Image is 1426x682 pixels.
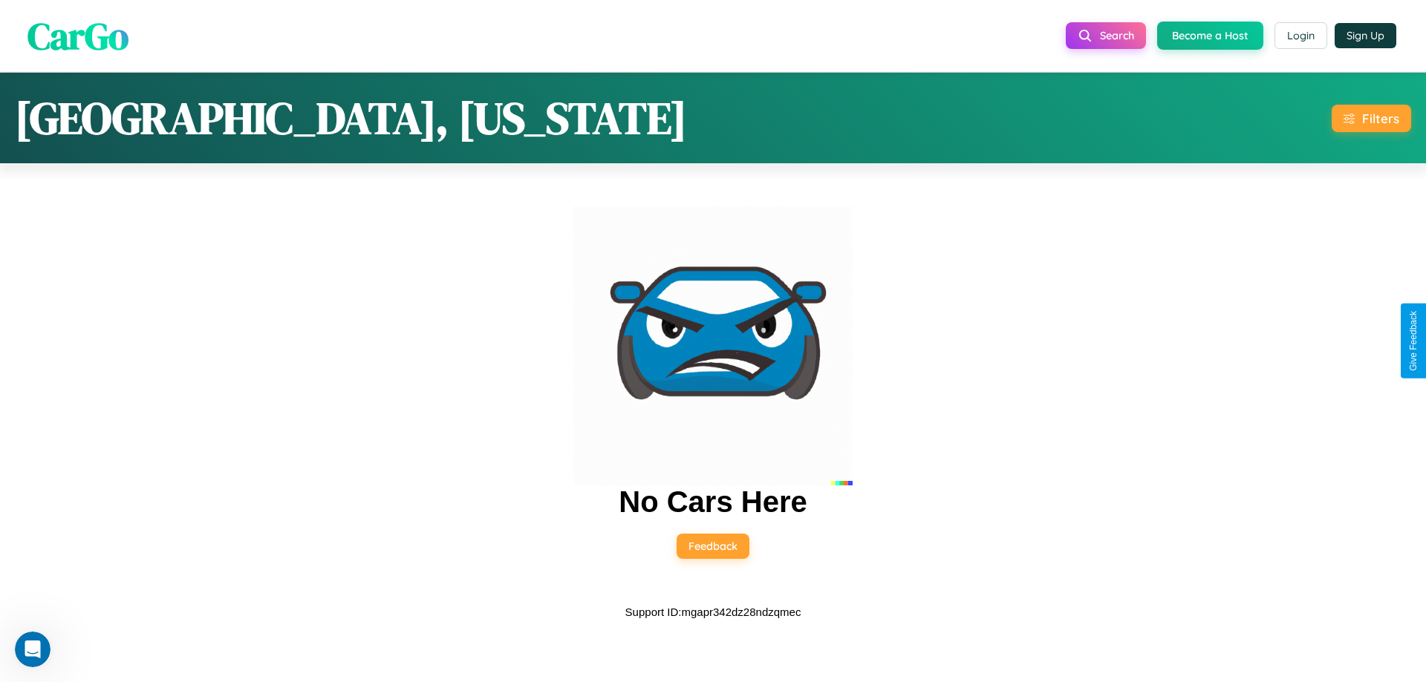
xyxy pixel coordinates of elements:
p: Support ID: mgapr342dz28ndzqmec [625,602,801,622]
iframe: Intercom live chat [15,632,51,667]
span: CarGo [27,10,128,61]
div: Give Feedback [1408,311,1419,371]
div: Filters [1362,111,1399,126]
h1: [GEOGRAPHIC_DATA], [US_STATE] [15,88,687,148]
button: Filters [1332,105,1411,132]
button: Login [1274,22,1327,49]
button: Feedback [677,534,749,559]
h2: No Cars Here [619,485,807,519]
button: Search [1066,22,1146,49]
button: Become a Host [1157,22,1263,50]
img: car [573,206,853,485]
span: Search [1100,29,1134,42]
button: Sign Up [1335,23,1396,48]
